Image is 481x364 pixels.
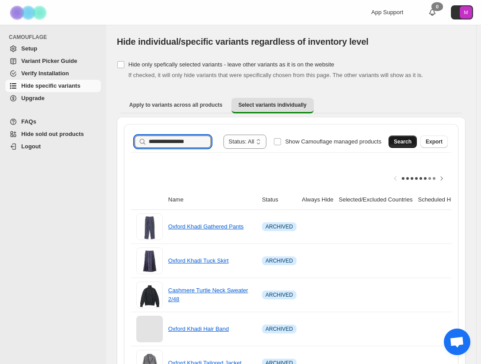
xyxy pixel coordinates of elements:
[428,8,437,17] a: 0
[5,140,101,153] a: Logout
[5,116,101,128] a: FAQs
[266,257,293,264] span: ARCHIVED
[5,92,101,105] a: Upgrade
[21,82,81,89] span: Hide specific variants
[231,98,314,113] button: Select variants individually
[136,248,163,274] img: Oxford Khadi Tuck Skirt
[371,9,403,15] span: App Support
[129,101,223,108] span: Apply to variants across all products
[136,213,163,240] img: Oxford Khadi Gathered Pants
[21,118,36,125] span: FAQs
[451,5,473,19] button: Avatar with initials M
[5,55,101,67] a: Variant Picker Guide
[21,58,77,64] span: Variant Picker Guide
[168,223,244,230] a: Oxford Khadi Gathered Pants
[165,190,259,210] th: Name
[7,0,51,25] img: Camouflage
[128,61,334,68] span: Hide only spefically selected variants - leave other variants as it is on the website
[431,2,443,11] div: 0
[266,223,293,230] span: ARCHIVED
[394,138,412,145] span: Search
[122,98,230,112] button: Apply to variants across all products
[21,95,45,101] span: Upgrade
[21,143,41,150] span: Logout
[435,172,448,185] button: Scroll table right one column
[5,67,101,80] a: Verify Installation
[239,101,307,108] span: Select variants individually
[21,131,84,137] span: Hide sold out products
[9,34,102,41] span: CAMOUFLAGE
[21,45,37,52] span: Setup
[389,136,417,148] button: Search
[5,43,101,55] a: Setup
[460,6,472,19] span: Avatar with initials M
[420,136,448,148] button: Export
[426,138,443,145] span: Export
[168,325,229,332] a: Oxford Khadi Hair Band
[266,291,293,298] span: ARCHIVED
[336,190,416,210] th: Selected/Excluded Countries
[128,72,423,78] span: If checked, it will only hide variants that were specifically chosen from this page. The other va...
[415,190,461,210] th: Scheduled Hide
[299,190,336,210] th: Always Hide
[464,10,468,15] text: M
[259,190,299,210] th: Status
[285,138,381,145] span: Show Camouflage managed products
[266,325,293,333] span: ARCHIVED
[168,257,229,264] a: Oxford Khadi Tuck Skirt
[5,80,101,92] a: Hide specific variants
[444,329,470,355] a: 打開聊天
[168,287,248,302] a: Cashmere Turtle Neck Sweater 2/48
[5,128,101,140] a: Hide sold out products
[136,282,163,308] img: Cashmere Turtle Neck Sweater 2/48
[117,37,369,46] span: Hide individual/specific variants regardless of inventory level
[21,70,69,77] span: Verify Installation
